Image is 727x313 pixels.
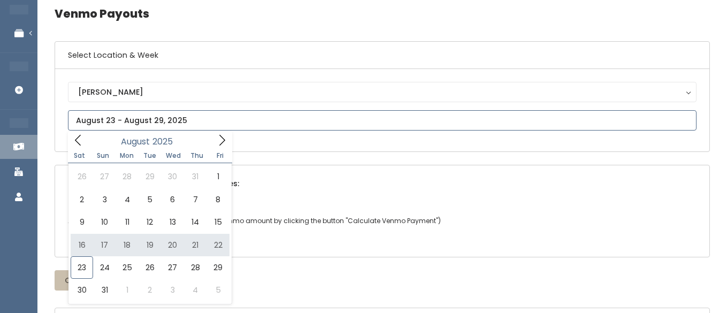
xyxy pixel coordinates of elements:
span: August 30, 2025 [71,279,93,301]
span: Mon [115,152,139,159]
h6: Select Location & Week [55,42,709,69]
span: September 3, 2025 [162,279,184,301]
span: Sun [91,152,115,159]
span: August 1, 2025 [206,165,229,188]
span: Wed [162,152,185,159]
span: September 4, 2025 [184,279,206,301]
span: September 1, 2025 [116,279,139,301]
span: September 5, 2025 [206,279,229,301]
input: August 23 - August 29, 2025 [68,110,697,131]
span: August 22, 2025 [206,234,229,256]
span: August 28, 2025 [184,256,206,279]
span: August 14, 2025 [184,211,206,233]
span: August 27, 2025 [162,256,184,279]
span: September 2, 2025 [139,279,161,301]
span: August 26, 2025 [139,256,161,279]
span: August 9, 2025 [71,211,93,233]
div: Estimated Total To Pay From Current Sales: [55,165,709,202]
span: August 8, 2025 [206,188,229,211]
span: August 31, 2025 [93,279,116,301]
span: August 2, 2025 [71,188,93,211]
span: August 24, 2025 [93,256,116,279]
span: August 18, 2025 [116,234,139,256]
span: Tue [138,152,162,159]
span: July 28, 2025 [116,165,139,188]
span: August 3, 2025 [93,188,116,211]
div: Actual Amount To Pay from Venmo [55,202,709,256]
span: August 11, 2025 [116,211,139,233]
div: [PERSON_NAME] [78,86,686,98]
span: August 29, 2025 [206,256,229,279]
span: August 17, 2025 [93,234,116,256]
span: July 26, 2025 [71,165,93,188]
span: August 20, 2025 [162,234,184,256]
span: August 10, 2025 [93,211,116,233]
span: July 27, 2025 [93,165,116,188]
span: August 15, 2025 [206,211,229,233]
span: August [121,138,150,146]
span: July 29, 2025 [139,165,161,188]
button: Calculate Venmo Payment [55,270,181,291]
span: July 31, 2025 [184,165,206,188]
span: August 12, 2025 [139,211,161,233]
input: Year [150,135,182,148]
span: August 6, 2025 [162,188,184,211]
span: August 4, 2025 [116,188,139,211]
button: [PERSON_NAME] [68,82,697,102]
span: August 5, 2025 [139,188,161,211]
span: Sat [68,152,91,159]
span: August 16, 2025 [71,234,93,256]
span: August 19, 2025 [139,234,161,256]
span: August 21, 2025 [184,234,206,256]
span: August 13, 2025 [162,211,184,233]
span: August 25, 2025 [116,256,139,279]
span: Thu [185,152,209,159]
span: August 23, 2025 [71,256,93,279]
span: August 7, 2025 [184,188,206,211]
span: (set venmo amount by clicking the button "Calculate Venmo Payment") [207,216,441,225]
span: Fri [209,152,232,159]
span: July 30, 2025 [162,165,184,188]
